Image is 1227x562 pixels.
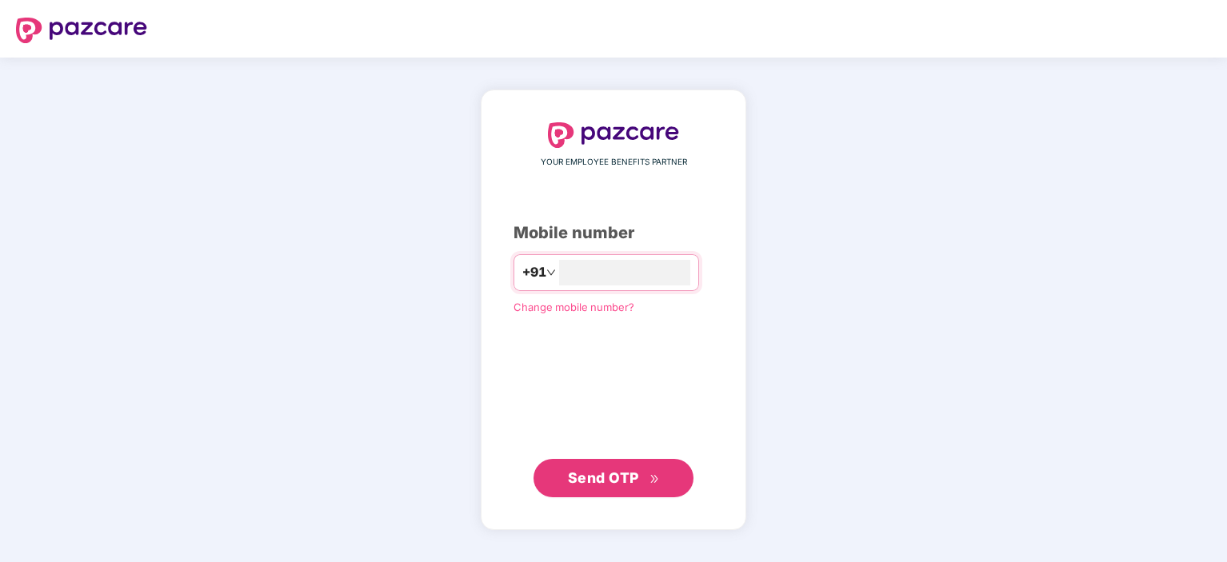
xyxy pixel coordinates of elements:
[541,156,687,169] span: YOUR EMPLOYEE BENEFITS PARTNER
[649,474,660,484] span: double-right
[534,459,693,497] button: Send OTPdouble-right
[514,221,713,245] div: Mobile number
[514,301,634,313] a: Change mobile number?
[522,262,546,282] span: +91
[548,122,679,148] img: logo
[568,469,639,486] span: Send OTP
[16,18,147,43] img: logo
[546,268,556,277] span: down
